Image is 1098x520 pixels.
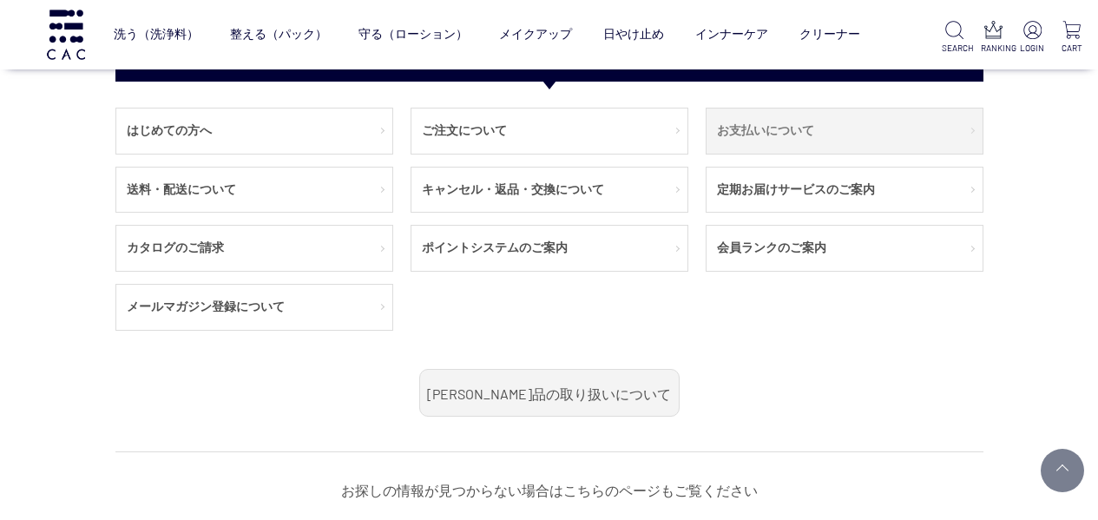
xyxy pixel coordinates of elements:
a: インナーケア [695,13,768,56]
a: ポイントシステムのご案内 [411,226,687,271]
a: 日やけ止め [603,13,664,56]
p: お探しの情報が見つからない場合はこちらのページもご覧ください [115,478,983,504]
a: クリーナー [799,13,860,56]
a: RANKING [981,21,1006,55]
a: カタログのご請求 [116,226,392,271]
a: LOGIN [1020,21,1045,55]
a: 守る（ローション） [358,13,468,56]
a: 会員ランクのご案内 [707,226,983,271]
a: メイクアップ [499,13,572,56]
a: 洗う（洗浄料） [114,13,199,56]
a: ご注文について [411,109,687,154]
a: 送料・配送について [116,168,392,213]
p: SEARCH [942,42,967,55]
a: お支払いについて [707,109,983,154]
p: RANKING [981,42,1006,55]
a: 整える（パック） [230,13,327,56]
a: SEARCH [942,21,967,55]
a: 定期お届けサービスのご案内 [707,168,983,213]
a: メールマガジン登録について [116,285,392,330]
p: CART [1059,42,1084,55]
a: キャンセル・返品・交換について [411,168,687,213]
a: CART [1059,21,1084,55]
p: LOGIN [1020,42,1045,55]
img: logo [44,10,88,59]
a: [PERSON_NAME]品の取り扱いについて [419,369,680,417]
a: はじめての方へ [116,109,392,154]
